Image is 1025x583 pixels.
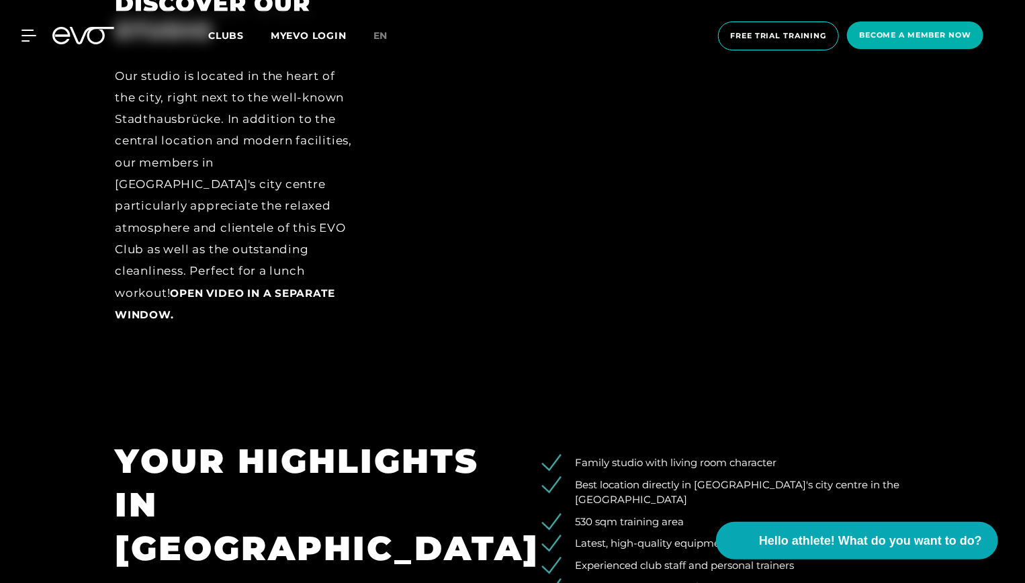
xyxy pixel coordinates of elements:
a: MYEVO LOGIN [271,30,347,42]
a: Free trial training [714,21,844,50]
h1: YOUR HIGHLIGHTS IN [GEOGRAPHIC_DATA] [115,439,494,570]
span: Clubs [208,30,244,42]
span: En [373,30,388,42]
span: Become a member now [859,30,971,41]
span: Free trial training [731,30,827,42]
a: Open video in a separate window. [115,286,335,321]
li: Experienced club staff and personal trainers [551,558,910,574]
a: En [373,28,404,44]
li: Latest, high-quality equipment [551,536,910,551]
a: Become a member now [843,21,987,50]
a: Clubs [208,29,271,42]
span: Hello athlete! What do you want to do? [759,532,982,550]
li: 530 sqm training area [551,514,910,530]
button: Hello athlete! What do you want to do? [716,522,998,559]
li: Best location directly in [GEOGRAPHIC_DATA]'s city centre in the [GEOGRAPHIC_DATA] [551,478,910,508]
span: Open video in a separate window. [115,287,335,321]
li: Family studio with living room character [551,455,910,471]
div: Our studio is located in the heart of the city, right next to the well-known Stadthausbrücke. In ... [115,65,355,326]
